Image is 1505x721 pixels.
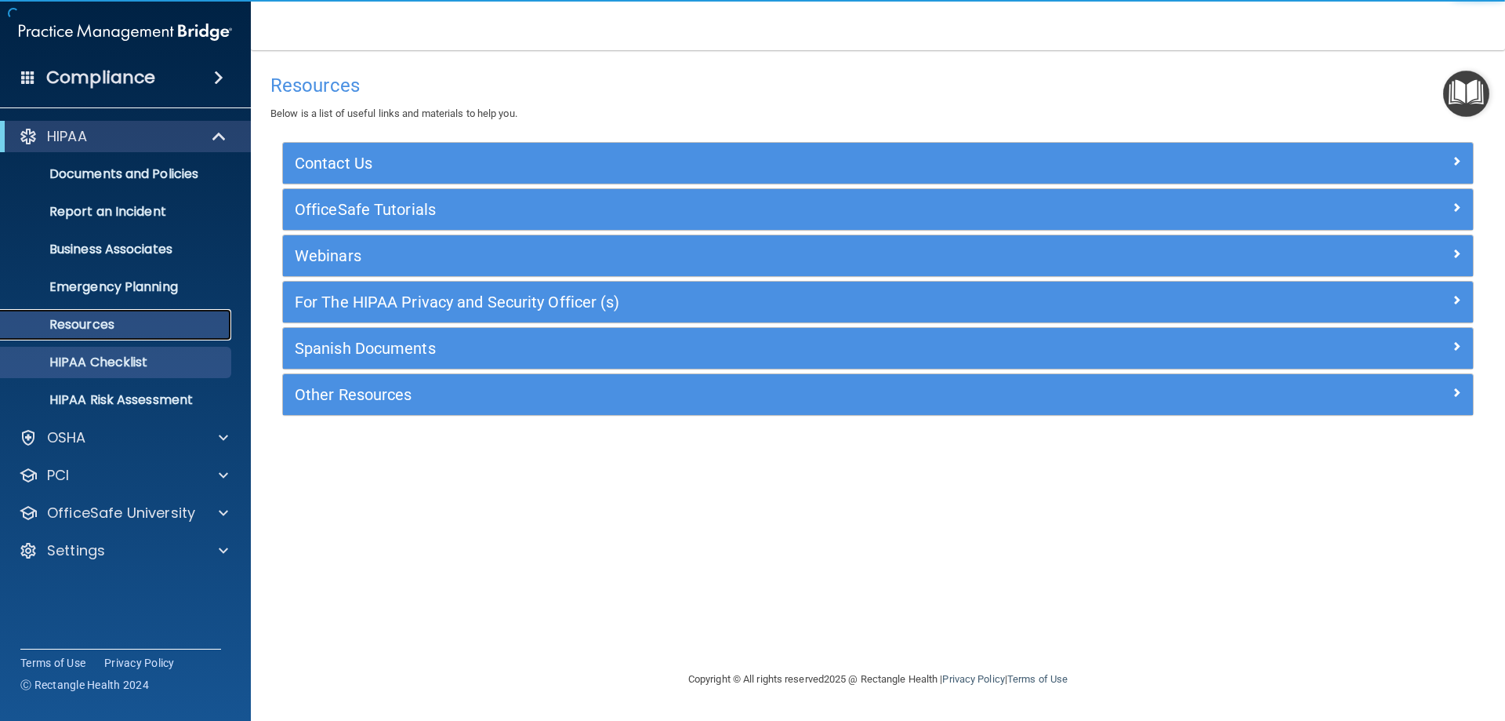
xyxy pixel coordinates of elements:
h5: Webinars [295,247,1164,264]
iframe: Drift Widget Chat Controller [1234,610,1486,672]
a: Other Resources [295,382,1461,407]
a: Spanish Documents [295,336,1461,361]
a: Privacy Policy [104,655,175,671]
h5: OfficeSafe Tutorials [295,201,1164,218]
span: Below is a list of useful links and materials to help you. [270,107,517,119]
p: Resources [10,317,224,333]
h4: Compliance [46,67,155,89]
a: Webinars [295,243,1461,268]
p: Documents and Policies [10,166,224,182]
p: HIPAA Checklist [10,355,224,370]
a: Terms of Use [1007,673,1068,685]
a: For The HIPAA Privacy and Security Officer (s) [295,289,1461,315]
a: PCI [19,466,228,485]
p: OSHA [47,428,86,447]
p: Settings [47,541,105,560]
h5: Other Resources [295,386,1164,403]
p: HIPAA Risk Assessment [10,392,224,408]
p: HIPAA [47,127,87,146]
h4: Resources [270,75,1485,96]
h5: Contact Us [295,155,1164,172]
a: Contact Us [295,151,1461,176]
span: Ⓒ Rectangle Health 2024 [20,677,149,693]
a: OSHA [19,428,228,447]
p: Business Associates [10,242,224,257]
a: OfficeSafe University [19,504,228,523]
a: OfficeSafe Tutorials [295,197,1461,222]
button: Open Resource Center [1443,71,1489,117]
img: PMB logo [19,16,232,48]
p: Emergency Planning [10,279,224,295]
a: HIPAA [19,127,227,146]
a: Terms of Use [20,655,85,671]
p: PCI [47,466,69,485]
h5: For The HIPAA Privacy and Security Officer (s) [295,293,1164,311]
h5: Spanish Documents [295,340,1164,357]
a: Privacy Policy [942,673,1004,685]
a: Settings [19,541,228,560]
p: OfficeSafe University [47,504,195,523]
div: Copyright © All rights reserved 2025 @ Rectangle Health | | [592,654,1164,705]
p: Report an Incident [10,204,224,220]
